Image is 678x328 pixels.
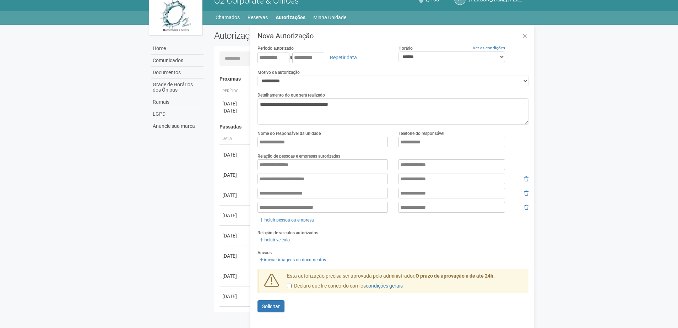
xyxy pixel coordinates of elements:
[222,293,249,300] div: [DATE]
[219,76,524,82] h4: Próximas
[248,12,268,22] a: Reservas
[262,304,280,309] span: Solicitar
[151,67,204,79] a: Documentos
[257,92,325,98] label: Detalhamento do que será realizado
[257,300,284,312] button: Solicitar
[287,283,403,290] label: Declaro que li e concordo com os
[257,51,388,64] div: a
[257,32,528,39] h3: Nova Autorização
[366,283,403,289] a: condições gerais
[151,96,204,108] a: Ramais
[325,51,362,64] a: Repetir data
[222,232,249,239] div: [DATE]
[222,151,249,158] div: [DATE]
[257,256,328,264] a: Anexar imagens ou documentos
[524,205,528,210] i: Remover
[257,130,321,137] label: Nome do responsável da unidade
[473,45,505,50] a: Ver as condições
[151,79,204,96] a: Grade de Horários dos Ônibus
[282,273,529,293] div: Esta autorização precisa ser aprovada pelo administrador.
[216,12,240,22] a: Chamados
[222,273,249,280] div: [DATE]
[219,124,524,130] h4: Passadas
[219,133,251,145] th: Data
[524,191,528,196] i: Remover
[398,45,413,51] label: Horário
[222,212,249,219] div: [DATE]
[257,250,272,256] label: Anexos
[398,130,444,137] label: Telefone do responsável
[287,284,292,288] input: Declaro que li e concordo com oscondições gerais
[151,55,204,67] a: Comunicados
[257,230,318,236] label: Relação de veículos autorizados
[151,108,204,120] a: LGPD
[222,100,249,107] div: [DATE]
[257,236,292,244] a: Incluir veículo
[313,12,346,22] a: Minha Unidade
[257,153,340,159] label: Relação de pessoas e empresas autorizadas
[222,192,249,199] div: [DATE]
[524,176,528,181] i: Remover
[151,120,204,132] a: Anuncie sua marca
[257,69,300,76] label: Motivo da autorização
[219,86,251,97] th: Período
[257,45,294,51] label: Período autorizado
[257,216,316,224] a: Incluir pessoa ou empresa
[222,171,249,179] div: [DATE]
[276,12,305,22] a: Autorizações
[151,43,204,55] a: Home
[222,252,249,259] div: [DATE]
[214,30,366,41] h2: Autorizações
[416,273,495,279] strong: O prazo de aprovação é de até 24h.
[222,107,249,114] div: [DATE]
